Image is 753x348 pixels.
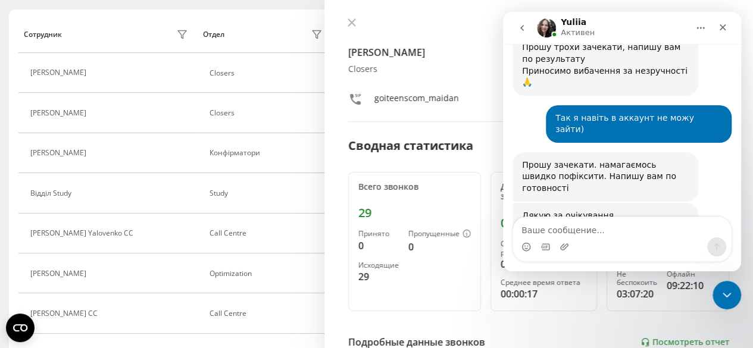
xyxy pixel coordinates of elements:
div: Отдел [203,30,224,39]
div: 0 [358,239,399,253]
div: 29 [358,269,399,284]
div: [PERSON_NAME] [30,109,89,117]
button: Open CMP widget [6,313,35,342]
div: Call Centre [210,309,326,318]
div: 00:17:43 [501,216,587,230]
button: Добавить вложение [57,230,66,240]
div: 00:00:17 [501,287,587,301]
div: Відділ Study [30,189,74,197]
button: Отправить сообщение… [204,225,223,244]
iframe: Intercom live chat [713,281,741,309]
div: Yuliia говорит… [10,191,229,278]
div: Сводная статистика [348,137,473,155]
div: Принято [358,230,399,238]
div: Исходящие [358,261,399,269]
div: Дякую за очікування.Перевірте, будь ласка, зараз, колеги повідомили, що вирішили проблему, систем... [10,191,195,252]
div: 00:00:37 [501,257,587,271]
button: Средство выбора эмодзи [18,230,28,240]
div: [PERSON_NAME] CC [30,309,101,318]
div: Длительность всех звонков [501,182,587,202]
div: [PERSON_NAME] Yalovenko CC [30,229,136,237]
div: Конфірматори [210,149,326,157]
div: Среднее время разговора [501,240,587,257]
div: Closers [210,109,326,117]
div: Офлайн [667,270,719,278]
div: Study [210,189,326,197]
div: Optimization [210,269,326,278]
div: 09:22:10 [667,278,719,293]
div: Среднее время ответа [501,278,587,287]
div: Call Centre [210,229,326,237]
div: 03:07:20 [617,287,657,301]
div: 0 [408,240,471,254]
div: [PERSON_NAME] [30,149,89,157]
button: Средство выбора GIF-файла [38,230,47,240]
div: Closers [210,69,326,77]
textarea: Ваше сообщение... [10,205,228,225]
div: Сотрудник [24,30,62,39]
a: Посмотреть отчет [640,337,729,347]
iframe: Intercom live chat [503,12,741,271]
div: goiteenscom_maidan [374,92,459,109]
div: Не беспокоить [617,270,657,287]
div: Дякую за очікування. Перевірте, будь ласка, зараз, колеги повідомили, що вирішили проблему, систе... [19,198,186,244]
div: 29 [358,206,471,220]
div: [PERSON_NAME] [30,68,89,77]
div: Closers [348,64,729,74]
div: [PERSON_NAME] [30,269,89,278]
div: Пропущенные [408,230,471,239]
h4: [PERSON_NAME] [348,45,729,59]
div: Всего звонков [358,182,471,192]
